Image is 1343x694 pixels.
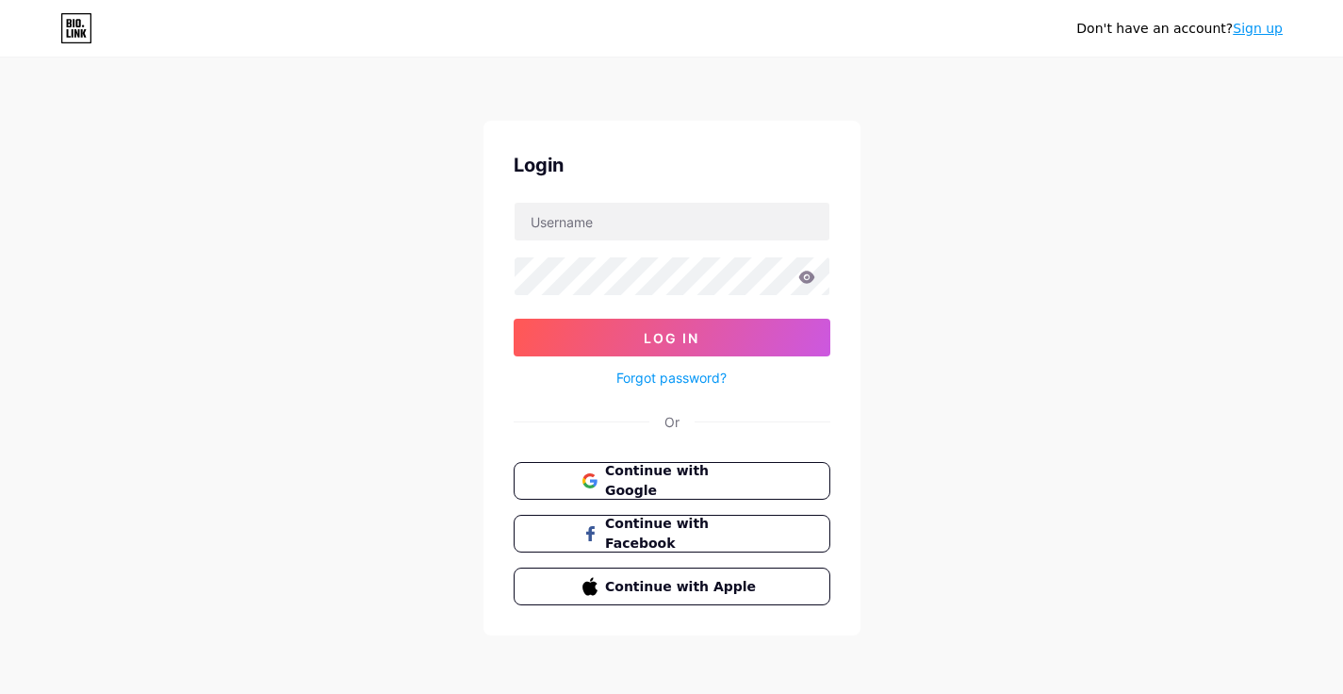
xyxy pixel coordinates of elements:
[514,515,830,553] button: Continue with Facebook
[514,462,830,500] button: Continue with Google
[605,461,761,501] span: Continue with Google
[644,330,699,346] span: Log In
[616,368,727,388] a: Forgot password?
[664,412,680,432] div: Or
[605,514,761,554] span: Continue with Facebook
[514,568,830,605] button: Continue with Apple
[1076,19,1283,39] div: Don't have an account?
[515,203,829,240] input: Username
[514,319,830,356] button: Log In
[605,577,761,597] span: Continue with Apple
[1233,21,1283,36] a: Sign up
[514,151,830,179] div: Login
